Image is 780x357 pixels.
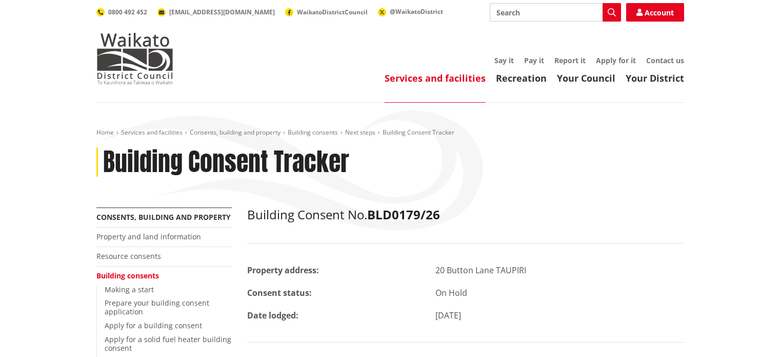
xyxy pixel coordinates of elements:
[105,334,231,353] a: Apply for a solid fuel heater building consent​
[105,321,202,330] a: Apply for a building consent
[646,55,684,65] a: Contact us
[190,128,281,137] a: Consents, building and property
[285,8,368,16] a: WaikatoDistrictCouncil
[428,287,692,299] div: On Hold
[288,128,338,137] a: Building consents
[96,8,147,16] a: 0800 492 452
[96,232,201,241] a: Property and land information
[157,8,275,16] a: [EMAIL_ADDRESS][DOMAIN_NAME]
[524,55,544,65] a: Pay it
[297,8,368,16] span: WaikatoDistrictCouncil
[626,3,684,22] a: Account
[169,8,275,16] span: [EMAIL_ADDRESS][DOMAIN_NAME]
[390,7,443,16] span: @WaikatoDistrict
[247,265,319,276] strong: Property address:
[96,251,161,261] a: Resource consents
[385,72,486,84] a: Services and facilities
[247,208,684,222] h2: Building Consent No.
[383,128,454,137] span: Building Consent Tracker
[108,8,147,16] span: 0800 492 452
[96,33,173,84] img: Waikato District Council - Te Kaunihera aa Takiwaa o Waikato
[345,128,375,137] a: Next steps
[96,271,159,280] a: Building consents
[596,55,636,65] a: Apply for it
[428,264,692,276] div: 20 Button Lane TAUPIRI
[557,72,615,84] a: Your Council
[428,309,692,322] div: [DATE]
[105,298,209,316] a: Prepare your building consent application
[494,55,514,65] a: Say it
[378,7,443,16] a: @WaikatoDistrict
[367,206,440,223] strong: BLD0179/26
[96,212,231,222] a: Consents, building and property
[96,128,684,137] nav: breadcrumb
[105,285,154,294] a: Making a start
[626,72,684,84] a: Your District
[247,287,312,298] strong: Consent status:
[496,72,547,84] a: Recreation
[103,147,349,177] h1: Building Consent Tracker
[490,3,621,22] input: Search input
[554,55,586,65] a: Report it
[247,310,298,321] strong: Date lodged:
[96,128,114,137] a: Home
[121,128,183,137] a: Services and facilities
